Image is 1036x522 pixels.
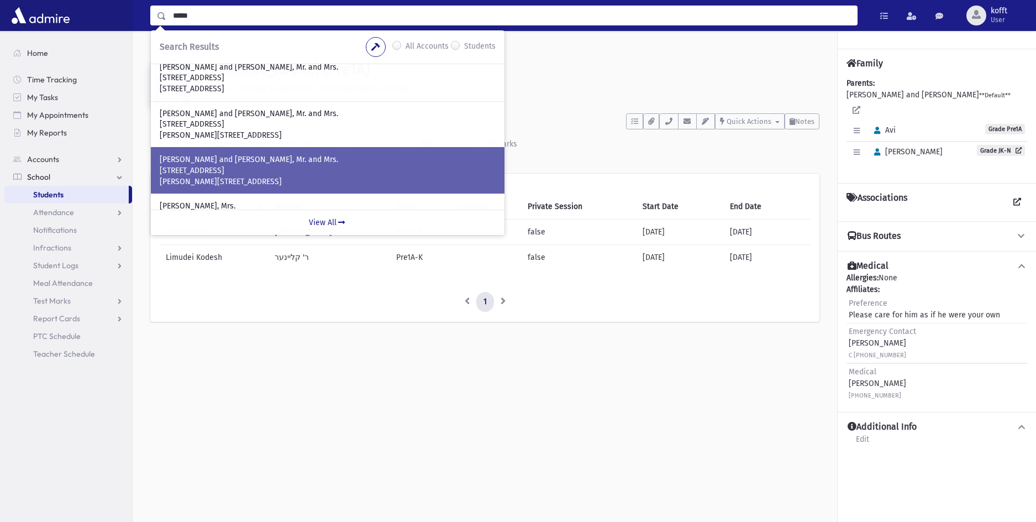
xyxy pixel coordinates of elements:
[160,119,496,130] p: [STREET_ADDRESS]
[848,260,888,272] h4: Medical
[521,194,635,220] th: Private Session
[977,145,1025,156] a: Grade JK-N
[846,58,883,69] h4: Family
[869,126,896,135] span: Avi
[849,352,906,359] small: C [PHONE_NUMBER]
[4,221,132,239] a: Notifications
[4,203,132,221] a: Attendance
[846,192,907,212] h4: Associations
[849,392,901,399] small: [PHONE_NUMBER]
[33,278,93,288] span: Meal Attendance
[150,60,194,105] img: 8=
[723,220,811,245] td: [DATE]
[855,433,870,453] a: Edit
[33,314,80,323] span: Report Cards
[33,331,81,341] span: PTC Schedule
[636,194,724,220] th: Start Date
[4,44,132,62] a: Home
[33,349,95,359] span: Teacher Schedule
[846,79,875,88] b: Parents:
[160,62,496,73] p: [PERSON_NAME] and [PERSON_NAME], Mr. and Mrs.
[4,106,132,124] a: My Appointments
[636,245,724,270] td: [DATE]
[268,245,390,270] td: ר' קליינער
[150,44,190,60] nav: breadcrumb
[846,260,1027,272] button: Medical
[849,327,916,336] span: Emergency Contact
[476,292,494,312] a: 1
[723,245,811,270] td: [DATE]
[160,108,496,119] p: [PERSON_NAME] and [PERSON_NAME], Mr. and Mrs.
[27,110,88,120] span: My Appointments
[991,7,1007,15] span: kofft
[723,194,811,220] th: End Date
[4,274,132,292] a: Meal Attendance
[4,327,132,345] a: PTC Schedule
[206,60,819,79] h1: [PERSON_NAME] (Pre1A)
[33,225,77,235] span: Notifications
[795,117,814,126] span: Notes
[151,210,504,235] a: View All
[33,260,78,270] span: Student Logs
[521,245,635,270] td: false
[985,124,1025,134] span: Grade Pre1A
[848,231,901,242] h4: Bus Routes
[4,257,132,274] a: Student Logs
[849,366,906,401] div: [PERSON_NAME]
[159,245,268,270] td: Limudei Kodesh
[846,272,1027,403] div: None
[849,367,876,377] span: Medical
[150,129,204,160] a: Activity
[33,296,71,306] span: Test Marks
[160,41,219,52] span: Search Results
[33,207,74,217] span: Attendance
[160,72,496,83] p: [STREET_ADDRESS]
[869,147,943,156] span: [PERSON_NAME]
[715,113,785,129] button: Quick Actions
[848,421,917,433] h4: Additional Info
[4,150,132,168] a: Accounts
[464,40,496,54] label: Students
[849,299,887,308] span: Preference
[4,186,129,203] a: Students
[4,345,132,363] a: Teacher Schedule
[9,4,72,27] img: AdmirePro
[150,45,190,55] a: Students
[846,421,1027,433] button: Additional Info
[849,326,916,361] div: [PERSON_NAME]
[991,15,1007,24] span: User
[27,154,59,164] span: Accounts
[27,92,58,102] span: My Tasks
[27,128,67,138] span: My Reports
[406,40,449,54] label: All Accounts
[846,77,1027,174] div: [PERSON_NAME] and [PERSON_NAME]
[4,88,132,106] a: My Tasks
[160,165,496,176] p: [STREET_ADDRESS]
[636,220,724,245] td: [DATE]
[160,154,496,165] p: [PERSON_NAME] and [PERSON_NAME], Mr. and Mrs.
[4,239,132,257] a: Infractions
[33,190,64,200] span: Students
[1007,192,1027,212] a: View all Associations
[846,273,879,283] b: Allergies:
[206,83,819,94] h6: [STREET_ADDRESS][PERSON_NAME][PERSON_NAME]
[4,168,132,186] a: School
[166,6,857,25] input: Search
[4,124,132,142] a: My Reports
[160,201,496,212] p: [PERSON_NAME], Mrs.
[785,113,819,129] button: Notes
[27,75,77,85] span: Time Tracking
[160,176,496,187] p: [PERSON_NAME][STREET_ADDRESS]
[521,220,635,245] td: false
[4,292,132,310] a: Test Marks
[849,297,1000,321] div: Please care for him as if he were your own
[27,48,48,58] span: Home
[494,139,517,149] div: Marks
[160,130,496,141] p: [PERSON_NAME][STREET_ADDRESS]
[846,285,880,294] b: Affiliates:
[390,245,452,270] td: Pre1A-K
[27,172,50,182] span: School
[727,117,771,126] span: Quick Actions
[846,231,1027,242] button: Bus Routes
[33,243,71,253] span: Infractions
